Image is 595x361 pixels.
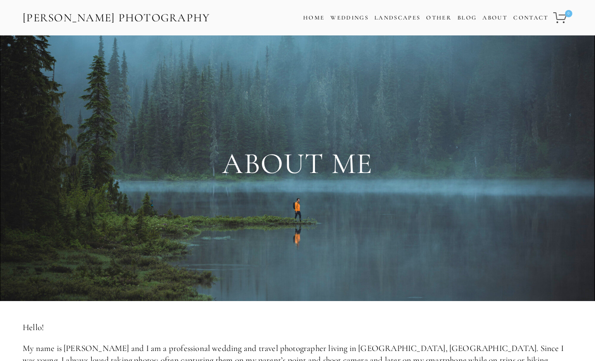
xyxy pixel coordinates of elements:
[482,11,507,25] a: About
[513,11,548,25] a: Contact
[374,14,420,21] a: Landscapes
[330,14,369,21] a: Weddings
[303,11,325,25] a: Home
[23,148,572,180] h1: About Me
[457,11,477,25] a: Blog
[565,10,572,17] span: 0
[23,321,572,334] p: Hello!
[22,8,211,28] a: [PERSON_NAME] Photography
[426,14,452,21] a: Other
[552,7,573,29] a: 0 items in cart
